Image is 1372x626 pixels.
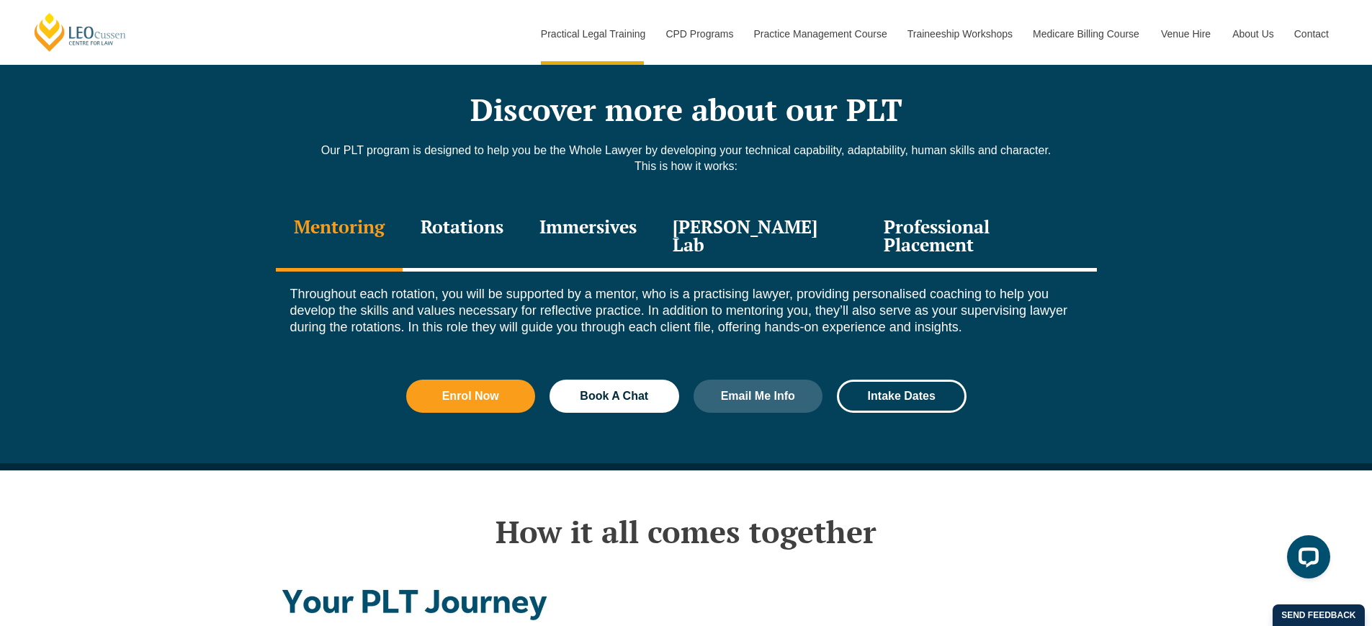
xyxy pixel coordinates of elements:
[694,380,823,413] a: Email Me Info
[276,143,1097,189] div: Our PLT program is designed to help you be the Whole Lawyer by developing your technical capabili...
[580,390,648,402] span: Book A Chat
[276,514,1097,550] h2: How it all comes together
[32,12,128,53] a: [PERSON_NAME] Centre for Law
[403,203,521,272] div: Rotations
[743,3,897,65] a: Practice Management Course
[276,91,1097,128] h2: Discover more about our PLT
[721,390,795,402] span: Email Me Info
[530,3,655,65] a: Practical Legal Training
[1150,3,1221,65] a: Venue Hire
[1275,529,1336,590] iframe: LiveChat chat widget
[1221,3,1283,65] a: About Us
[837,380,967,413] a: Intake Dates
[550,380,679,413] a: Book A Chat
[406,380,536,413] a: Enrol Now
[442,390,499,402] span: Enrol Now
[655,203,866,272] div: [PERSON_NAME] Lab
[290,286,1082,336] p: Throughout each rotation, you will be supported by a mentor, who is a practising lawyer, providin...
[276,203,403,272] div: Mentoring
[521,203,655,272] div: Immersives
[866,203,1096,272] div: Professional Placement
[1022,3,1150,65] a: Medicare Billing Course
[1283,3,1340,65] a: Contact
[655,3,743,65] a: CPD Programs
[868,390,936,402] span: Intake Dates
[897,3,1022,65] a: Traineeship Workshops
